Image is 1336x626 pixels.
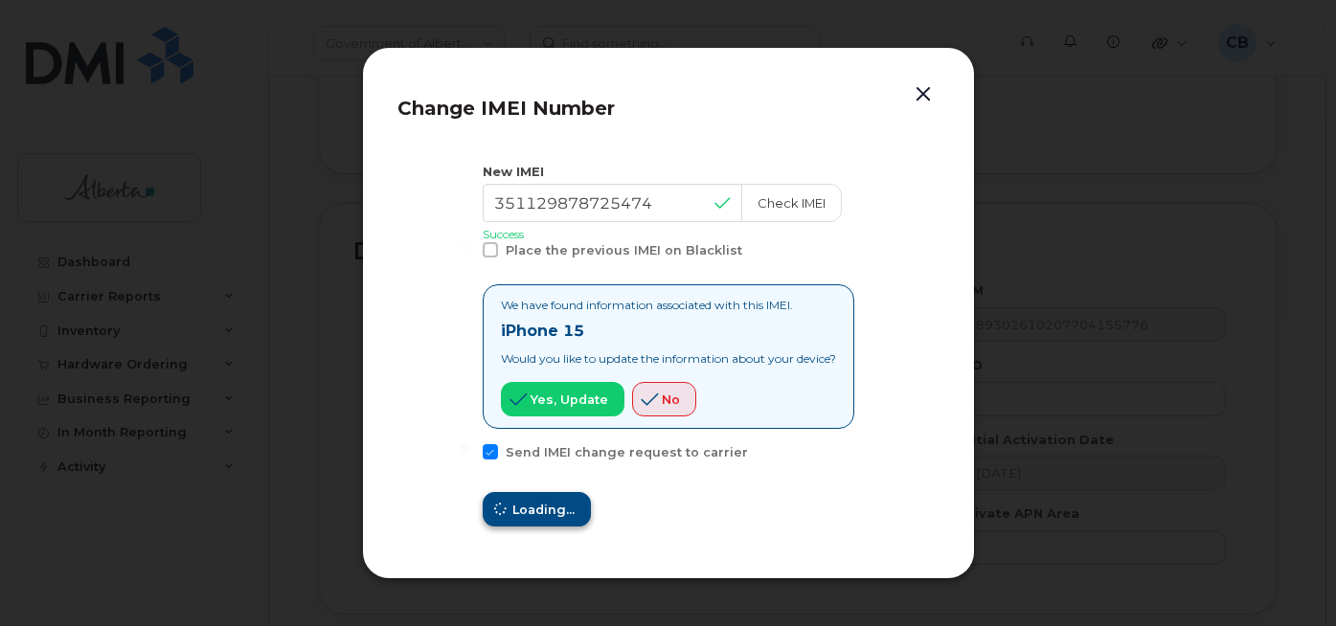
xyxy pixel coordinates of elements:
[501,322,584,340] strong: iPhone 15
[501,297,836,313] p: We have found information associated with this IMEI.
[501,382,624,416] button: Yes, update
[483,163,854,181] div: New IMEI
[506,243,742,257] span: Place the previous IMEI on Blacklist
[460,242,469,252] input: Place the previous IMEI on Blacklist
[531,391,608,409] span: Yes, update
[397,97,615,120] span: Change IMEI Number
[506,445,748,459] span: Send IMEI change request to carrier
[662,391,680,409] span: No
[460,444,469,454] input: Send IMEI change request to carrier
[632,382,696,416] button: No
[483,226,854,242] p: Success
[741,184,842,222] button: Check IMEI
[501,350,836,367] p: Would you like to update the information about your device?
